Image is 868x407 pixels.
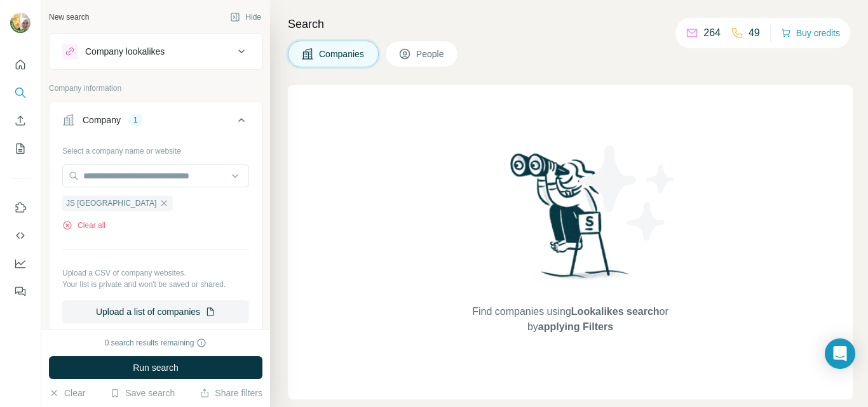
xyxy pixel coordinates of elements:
p: Your list is private and won't be saved or shared. [62,279,249,290]
button: Clear [49,387,85,399]
p: Company information [49,83,262,94]
button: Use Surfe API [10,224,31,247]
div: New search [49,11,89,23]
div: Company lookalikes [85,45,165,58]
div: Company [83,114,121,126]
p: Upload a CSV of company websites. [62,267,249,279]
button: Search [10,81,31,104]
img: Surfe Illustration - Stars [571,136,685,250]
button: Run search [49,356,262,379]
span: Run search [133,361,179,374]
button: Enrich CSV [10,109,31,132]
button: Quick start [10,53,31,76]
div: 1 [128,114,143,126]
span: Lookalikes search [571,306,660,317]
span: JS [GEOGRAPHIC_DATA] [66,197,156,209]
span: Companies [319,48,365,60]
button: Share filters [200,387,262,399]
h4: Search [288,15,853,33]
button: Clear all [62,220,105,231]
button: Feedback [10,280,31,303]
button: Company1 [50,105,262,140]
span: Find companies using or by [468,304,672,335]
div: Open Intercom Messenger [825,338,855,369]
span: People [416,48,445,60]
img: Avatar [10,13,31,33]
div: 0 search results remaining [105,337,207,349]
p: 49 [749,25,760,41]
button: Company lookalikes [50,36,262,67]
div: Select a company name or website [62,140,249,157]
p: 264 [703,25,721,41]
button: Save search [110,387,175,399]
span: applying Filters [538,321,613,332]
button: Hide [221,8,270,27]
button: My lists [10,137,31,160]
button: Dashboard [10,252,31,275]
img: Surfe Illustration - Woman searching with binoculars [505,150,637,291]
button: Buy credits [781,24,840,42]
button: Use Surfe on LinkedIn [10,196,31,219]
button: Upload a list of companies [62,300,249,323]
